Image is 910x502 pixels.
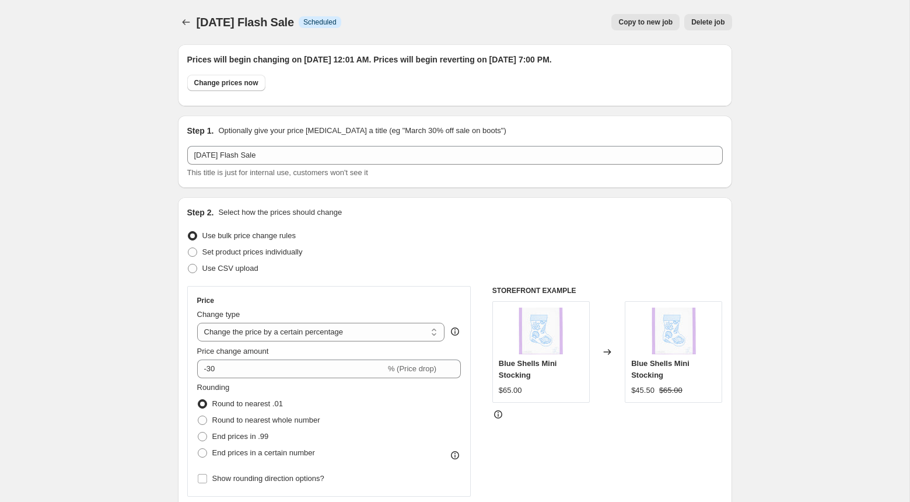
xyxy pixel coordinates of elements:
span: [DATE] Flash Sale [197,16,294,29]
input: -15 [197,360,386,378]
button: Price change jobs [178,14,194,30]
span: Show rounding direction options? [212,474,324,483]
div: $45.50 [631,385,654,396]
div: $65.00 [499,385,522,396]
h2: Step 1. [187,125,214,137]
h2: Step 2. [187,207,214,218]
button: Copy to new job [611,14,680,30]
span: Set product prices individually [202,247,303,256]
img: 007_C5338_80x.jpg [517,308,564,354]
p: Optionally give your price [MEDICAL_DATA] a title (eg "March 30% off sale on boots") [218,125,506,137]
img: 007_C5338_80x.jpg [650,308,697,354]
div: help [449,326,461,337]
span: Use bulk price change rules [202,231,296,240]
button: Delete job [684,14,731,30]
h6: STOREFRONT EXAMPLE [492,286,723,295]
span: End prices in .99 [212,432,269,441]
p: Select how the prices should change [218,207,342,218]
input: 30% off holiday sale [187,146,723,165]
span: End prices in a certain number [212,448,315,457]
span: Price change amount [197,347,269,355]
span: Delete job [691,18,724,27]
span: Copy to new job [618,18,673,27]
strike: $65.00 [659,385,682,396]
span: Blue Shells Mini Stocking [631,359,689,379]
span: Round to nearest .01 [212,399,283,408]
span: Use CSV upload [202,264,258,273]
span: Scheduled [303,18,337,27]
span: Rounding [197,383,230,392]
button: Change prices now [187,75,265,91]
span: This title is just for internal use, customers won't see it [187,168,368,177]
span: Round to nearest whole number [212,416,320,424]
span: Change type [197,310,240,319]
span: % (Price drop) [388,364,436,373]
span: Change prices now [194,78,258,88]
h2: Prices will begin changing on [DATE] 12:01 AM. Prices will begin reverting on [DATE] 7:00 PM. [187,54,723,65]
span: Blue Shells Mini Stocking [499,359,557,379]
h3: Price [197,296,214,305]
